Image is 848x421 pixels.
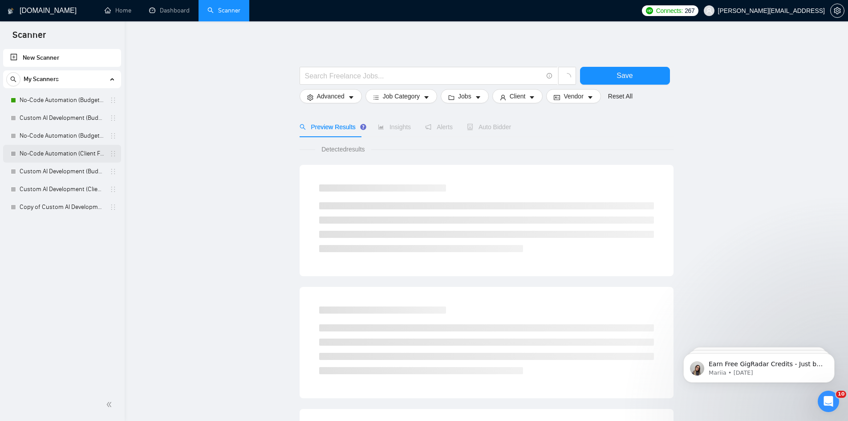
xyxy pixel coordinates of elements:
[423,94,430,101] span: caret-down
[149,7,190,14] a: dashboardDashboard
[706,8,712,14] span: user
[3,49,121,67] li: New Scanner
[510,91,526,101] span: Client
[529,94,535,101] span: caret-down
[106,400,115,409] span: double-left
[378,123,411,131] span: Insights
[467,123,511,131] span: Auto Bidder
[300,124,306,130] span: search
[378,124,384,130] span: area-chart
[105,7,131,14] a: homeHome
[5,29,53,47] span: Scanner
[448,94,454,101] span: folder
[110,186,117,193] span: holder
[10,49,114,67] a: New Scanner
[317,91,345,101] span: Advanced
[110,150,117,157] span: holder
[564,91,583,101] span: Vendor
[20,109,104,127] a: Custom AI Development (Budget Filter)
[587,94,593,101] span: caret-down
[20,91,104,109] a: No-Code Automation (Budget Filters)
[365,89,437,103] button: barsJob Categorycaret-down
[492,89,543,103] button: userClientcaret-down
[467,124,473,130] span: robot
[110,168,117,175] span: holder
[563,73,571,81] span: loading
[6,72,20,86] button: search
[315,144,371,154] span: Detected results
[110,97,117,104] span: holder
[646,7,653,14] img: upwork-logo.png
[554,94,560,101] span: idcard
[307,94,313,101] span: setting
[383,91,420,101] span: Job Category
[300,89,362,103] button: settingAdvancedcaret-down
[300,123,364,131] span: Preview Results
[110,204,117,211] span: holder
[20,127,104,145] a: No-Code Automation (Budget Filters)
[373,94,379,101] span: bars
[547,73,552,79] span: info-circle
[20,163,104,180] a: Custom AI Development (Budget Filters)
[20,145,104,163] a: No-Code Automation (Client Filters)
[441,89,489,103] button: folderJobscaret-down
[617,70,633,81] span: Save
[110,114,117,122] span: holder
[3,70,121,216] li: My Scanners
[656,6,683,16] span: Connects:
[207,7,240,14] a: searchScanner
[7,76,20,82] span: search
[670,335,848,397] iframe: Intercom notifications message
[836,391,846,398] span: 10
[500,94,506,101] span: user
[818,391,839,412] iframe: Intercom live chat
[546,89,600,103] button: idcardVendorcaret-down
[110,132,117,139] span: holder
[348,94,354,101] span: caret-down
[425,123,453,131] span: Alerts
[475,94,481,101] span: caret-down
[425,124,431,130] span: notification
[685,6,694,16] span: 267
[20,180,104,198] a: Custom AI Development (Client Filters)
[830,7,844,14] a: setting
[305,70,543,82] input: Search Freelance Jobs...
[608,91,633,101] a: Reset All
[359,123,367,131] div: Tooltip anchor
[580,67,670,85] button: Save
[20,198,104,216] a: Copy of Custom AI Development (Client Filters)
[24,70,59,88] span: My Scanners
[8,4,14,18] img: logo
[458,91,471,101] span: Jobs
[830,4,844,18] button: setting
